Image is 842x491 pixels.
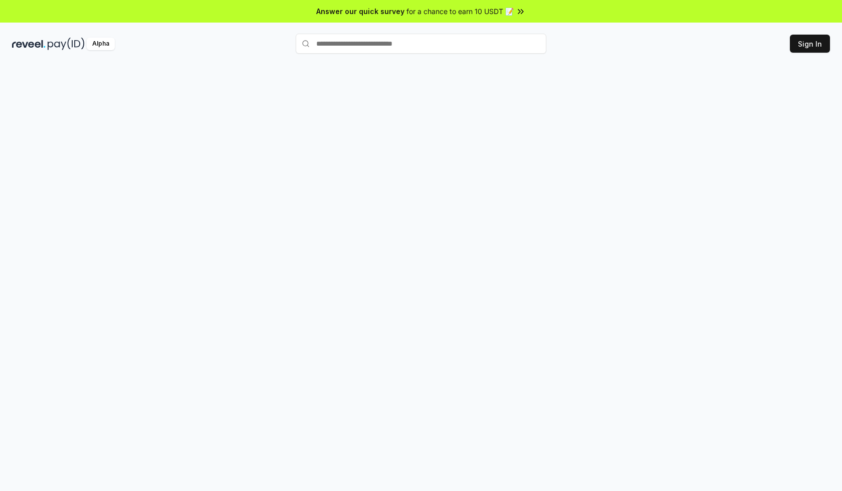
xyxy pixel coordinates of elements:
[790,35,830,53] button: Sign In
[87,38,115,50] div: Alpha
[406,6,514,17] span: for a chance to earn 10 USDT 📝
[316,6,404,17] span: Answer our quick survey
[12,38,46,50] img: reveel_dark
[48,38,85,50] img: pay_id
